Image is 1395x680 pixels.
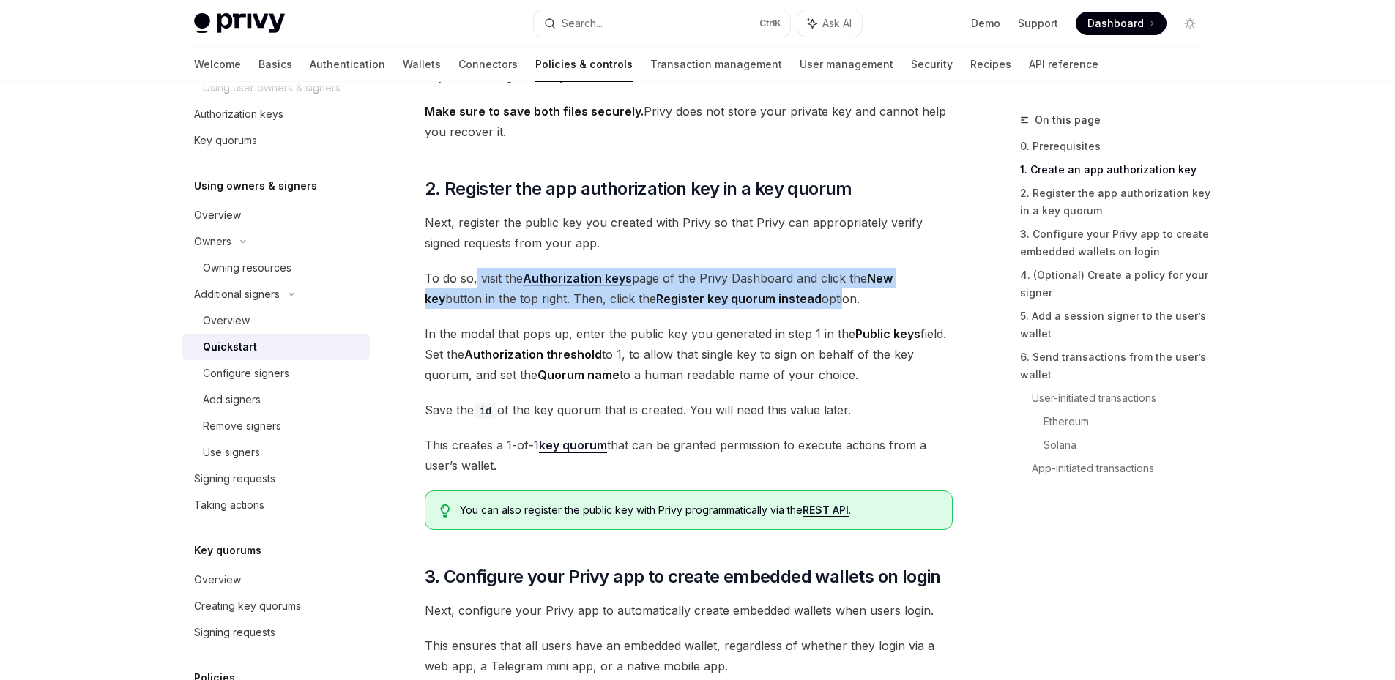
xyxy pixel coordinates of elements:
[194,177,317,195] h5: Using owners & signers
[1018,16,1058,31] a: Support
[182,127,370,154] a: Key quorums
[182,360,370,386] a: Configure signers
[534,10,790,37] button: Search...CtrlK
[182,413,370,439] a: Remove signers
[1020,264,1213,304] a: 4. (Optional) Create a policy for your signer
[1020,135,1213,158] a: 0. Prerequisites
[1020,182,1213,223] a: 2. Register the app authorization key in a key quorum
[182,386,370,413] a: Add signers
[203,417,281,435] div: Remove signers
[1020,304,1213,345] a: 5. Add a session signer to the user’s wallet
[822,16,852,31] span: Ask AI
[1087,16,1144,31] span: Dashboard
[1032,457,1213,480] a: App-initiated transactions
[182,439,370,466] a: Use signers
[194,496,264,514] div: Taking actions
[1035,111,1101,129] span: On this page
[425,635,953,676] span: This ensures that all users have an embedded wallet, regardless of whether they login via a web a...
[474,403,497,419] code: id
[425,268,953,309] span: To do so, visit the page of the Privy Dashboard and click the button in the top right. Then, clic...
[182,466,370,492] a: Signing requests
[194,233,231,250] div: Owners
[1044,410,1213,433] a: Ethereum
[537,367,620,382] strong: Quorum name
[182,101,370,127] a: Authorization keys
[203,444,260,461] div: Use signers
[182,619,370,646] a: Signing requests
[203,259,291,277] div: Owning resources
[425,600,953,621] span: Next, configure your Privy app to automatically create embedded wallets when users login.
[182,334,370,360] a: Quickstart
[194,597,301,615] div: Creating key quorums
[425,212,953,253] span: Next, register the public key you created with Privy so that Privy can appropriately verify signe...
[800,47,893,82] a: User management
[194,13,285,34] img: light logo
[194,206,241,224] div: Overview
[855,326,920,341] strong: Public keys
[194,132,257,149] div: Key quorums
[1029,47,1098,82] a: API reference
[425,177,852,201] span: 2. Register the app authorization key in a key quorum
[1020,223,1213,264] a: 3. Configure your Privy app to create embedded wallets on login
[203,365,289,382] div: Configure signers
[971,16,1000,31] a: Demo
[203,391,261,408] div: Add signers
[425,101,953,142] span: Privy does not store your private key and cannot help you recover it.
[656,291,822,306] strong: Register key quorum instead
[464,347,602,362] strong: Authorization threshold
[182,255,370,281] a: Owning resources
[194,624,275,641] div: Signing requests
[194,47,241,82] a: Welcome
[203,338,257,356] div: Quickstart
[458,47,518,82] a: Connectors
[1076,12,1167,35] a: Dashboard
[182,307,370,334] a: Overview
[194,285,280,303] div: Additional signers
[440,504,450,518] svg: Tip
[425,435,953,476] span: This creates a 1-of-1 that can be granted permission to execute actions from a user’s wallet.
[182,593,370,619] a: Creating key quorums
[194,105,283,123] div: Authorization keys
[194,470,275,487] div: Signing requests
[1178,12,1202,35] button: Toggle dark mode
[425,271,893,306] strong: New key
[1020,345,1213,386] a: 6. Send transactions from the user’s wallet
[403,47,441,82] a: Wallets
[425,324,953,385] span: In the modal that pops up, enter the public key you generated in step 1 in the field. Set the to ...
[182,567,370,593] a: Overview
[194,542,261,559] h5: Key quorums
[539,438,607,453] a: key quorum
[310,47,385,82] a: Authentication
[182,202,370,228] a: Overview
[425,400,953,420] span: Save the of the key quorum that is created. You will need this value later.
[1020,158,1213,182] a: 1. Create an app authorization key
[650,47,782,82] a: Transaction management
[203,312,250,329] div: Overview
[759,18,781,29] span: Ctrl K
[460,503,937,518] span: You can also register the public key with Privy programmatically via the .
[911,47,953,82] a: Security
[425,104,644,119] strong: Make sure to save both files securely.
[535,47,633,82] a: Policies & controls
[258,47,292,82] a: Basics
[182,492,370,518] a: Taking actions
[194,571,241,589] div: Overview
[797,10,862,37] button: Ask AI
[562,15,603,32] div: Search...
[523,271,632,286] a: Authorization keys
[1032,386,1213,410] a: User-initiated transactions
[425,565,941,589] span: 3. Configure your Privy app to create embedded wallets on login
[1044,433,1213,457] a: Solana
[970,47,1011,82] a: Recipes
[803,504,849,517] a: REST API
